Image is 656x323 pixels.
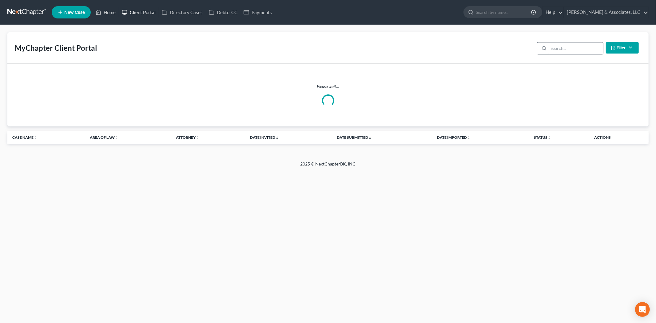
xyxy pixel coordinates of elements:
[115,136,119,140] i: unfold_more
[153,161,503,172] div: 2025 © NextChapterBK, INC
[549,42,603,54] input: Search...
[93,7,119,18] a: Home
[467,136,471,140] i: unfold_more
[64,10,85,15] span: New Case
[543,7,563,18] a: Help
[337,135,372,140] a: Date Submittedunfold_more
[159,7,206,18] a: Directory Cases
[250,135,279,140] a: Date Invitedunfold_more
[437,135,471,140] a: Date Importedunfold_more
[15,43,97,53] div: MyChapter Client Portal
[547,136,551,140] i: unfold_more
[12,135,37,140] a: Case Nameunfold_more
[590,131,649,144] th: Actions
[196,136,199,140] i: unfold_more
[564,7,648,18] a: [PERSON_NAME] & Associates, LLC
[119,7,159,18] a: Client Portal
[34,136,37,140] i: unfold_more
[90,135,119,140] a: Area of Lawunfold_more
[368,136,372,140] i: unfold_more
[275,136,279,140] i: unfold_more
[635,302,650,317] div: Open Intercom Messenger
[12,83,644,90] p: Please wait...
[534,135,551,140] a: Statusunfold_more
[176,135,199,140] a: Attorneyunfold_more
[476,6,532,18] input: Search by name...
[606,42,639,54] button: Filter
[241,7,275,18] a: Payments
[206,7,241,18] a: DebtorCC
